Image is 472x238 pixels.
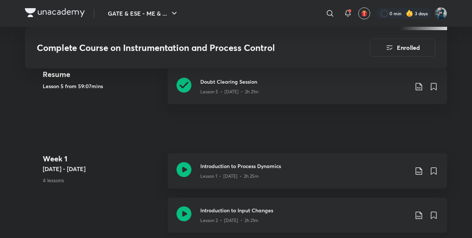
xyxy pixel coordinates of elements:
img: Vinay Upadhyay [434,7,447,20]
p: Lesson 1 • [DATE] • 2h 25m [200,173,259,180]
button: Enrolled [370,39,435,57]
p: Lesson 5 • [DATE] • 2h 21m [200,89,259,95]
h3: Complete Course on Instrumentation and Process Control [37,42,328,53]
p: Lesson 2 • [DATE] • 2h 21m [200,217,258,224]
a: Introduction to Process DynamicsLesson 1 • [DATE] • 2h 25m [168,153,447,197]
button: GATE & ESE - ME & ... [103,6,183,21]
h3: Introduction to Input Changes [200,206,408,214]
button: avatar [358,7,370,19]
a: Doubt Clearing SessionLesson 5 • [DATE] • 2h 21m [168,69,447,113]
a: Company Logo [25,8,85,19]
h3: Doubt Clearing Session [200,78,408,86]
h3: Introduction to Process Dynamics [200,162,408,170]
img: streak [406,10,413,17]
img: Company Logo [25,8,85,17]
h5: [DATE] - [DATE] [43,164,162,173]
img: avatar [361,10,368,17]
h4: Week 1 [43,153,162,164]
h4: Resume [43,69,162,80]
h5: Lesson 5 from 59:07mins [43,82,162,90]
p: 4 lessons [43,176,162,184]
